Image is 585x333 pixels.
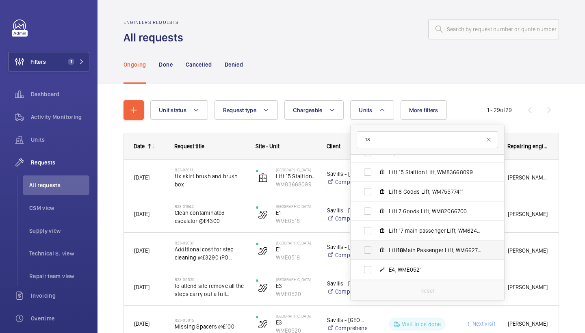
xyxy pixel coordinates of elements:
span: Repair team view [29,272,89,280]
p: [GEOGRAPHIC_DATA] [276,277,316,282]
button: Chargeable [284,100,344,120]
button: Request type [214,100,278,120]
span: Lift 7 Goods Lift, WM82066700 [389,207,483,215]
span: Dashboard [31,90,89,98]
p: Savills - [GEOGRAPHIC_DATA] [327,316,367,324]
p: E3 [276,282,316,290]
span: Next visit [471,320,495,327]
span: [PERSON_NAME] Enu-[PERSON_NAME] [508,173,548,182]
a: Comprehensive [327,324,367,332]
span: Activity Monitoring [31,113,89,121]
span: Unit status [159,107,186,113]
p: WME0518 [276,253,316,262]
span: Request type [223,107,256,113]
h2: R23-05529 [175,277,245,282]
span: Lift 15 Staition Lift, WM83668099 [389,168,483,176]
h2: R22-03011 [175,167,245,172]
span: Lift 17 main passenger Lift, WM62445621 [389,227,483,235]
input: Find a unit [357,131,498,148]
p: [GEOGRAPHIC_DATA] [276,204,316,209]
button: Filters1 [8,52,89,71]
button: More filters [401,100,447,120]
a: Comprehensive [327,214,367,223]
p: Denied [225,61,243,69]
p: Visit to be done [402,320,441,328]
span: [DATE] [134,284,149,290]
span: [PERSON_NAME] [508,283,548,292]
p: E1 [276,209,316,217]
span: Additional cost for step cleaning @£3290 (PO already sent previously for £4300) [175,245,245,262]
img: escalator.svg [258,319,268,329]
div: Date [134,143,145,149]
p: E3 [276,318,316,327]
span: Lift Main Passenger Lift, WM66279330 [389,246,483,254]
p: E1 [276,245,316,253]
a: Comprehensive [327,288,367,296]
span: 1 [68,58,74,65]
span: Units [31,136,89,144]
h2: Engineers requests [123,19,188,25]
span: Technical S. view [29,249,89,257]
h1: All requests [123,30,188,45]
p: WME0520 [276,290,316,298]
span: Lift 6 Goods Lift, WM75577411 [389,188,483,196]
p: Savills - [GEOGRAPHIC_DATA] [327,170,367,178]
span: to attend site remove all the steps carry out a full internal clean down then re chain escalator ... [175,282,245,298]
span: Overtime [31,314,89,322]
p: Savills - [GEOGRAPHIC_DATA] [327,243,367,251]
span: E4, WME0521 [389,266,483,274]
span: Requests [31,158,89,166]
span: Client [327,143,340,149]
span: [PERSON_NAME] [508,246,548,255]
img: escalator.svg [258,283,268,292]
h2: R23-05815 [175,318,245,322]
span: [PERSON_NAME] [508,319,548,329]
span: Repairing engineer [507,143,549,149]
span: Chargeable [293,107,323,113]
h2: R23-02037 [175,240,245,245]
button: Units [350,100,394,120]
p: Lift 15 Staition Lift [276,172,316,180]
span: Missing Spacers @£100 [175,322,245,331]
span: [DATE] [134,211,149,217]
span: All requests [29,181,89,189]
span: CSM view [29,204,89,212]
p: Reset [420,287,434,295]
span: fix skirt brush and brush box --------- [175,172,245,188]
span: [DATE] [134,320,149,327]
span: [DATE] [134,174,149,181]
span: Site - Unit [256,143,279,149]
a: Comprehensive [327,251,367,259]
p: Done [159,61,172,69]
input: Search by request number or quote number [428,19,559,39]
p: Savills - [GEOGRAPHIC_DATA] [327,279,367,288]
span: Units [359,107,372,113]
p: [GEOGRAPHIC_DATA] [276,240,316,245]
img: escalator.svg [258,210,268,219]
p: Savills - [GEOGRAPHIC_DATA] [327,206,367,214]
span: 18 [397,247,403,253]
span: Invoicing [31,292,89,300]
span: [PERSON_NAME] [508,210,548,219]
span: Supply view [29,227,89,235]
span: of [500,107,505,113]
img: elevator.svg [258,173,268,183]
span: Request title [174,143,204,149]
p: WM83668099 [276,180,316,188]
p: WME0518 [276,217,316,225]
span: More filters [409,107,438,113]
span: Clean contaminated escalator @£4300 [175,209,245,225]
p: [GEOGRAPHIC_DATA] [276,314,316,318]
img: escalator.svg [258,246,268,256]
span: 1 - 29 29 [487,107,512,113]
span: Filters [30,58,46,66]
span: [DATE] [134,247,149,254]
button: Unit status [150,100,208,120]
h2: R23-01944 [175,204,245,209]
p: Ongoing [123,61,146,69]
p: [GEOGRAPHIC_DATA] [276,167,316,172]
p: Cancelled [186,61,212,69]
a: Comprehensive [327,178,367,186]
